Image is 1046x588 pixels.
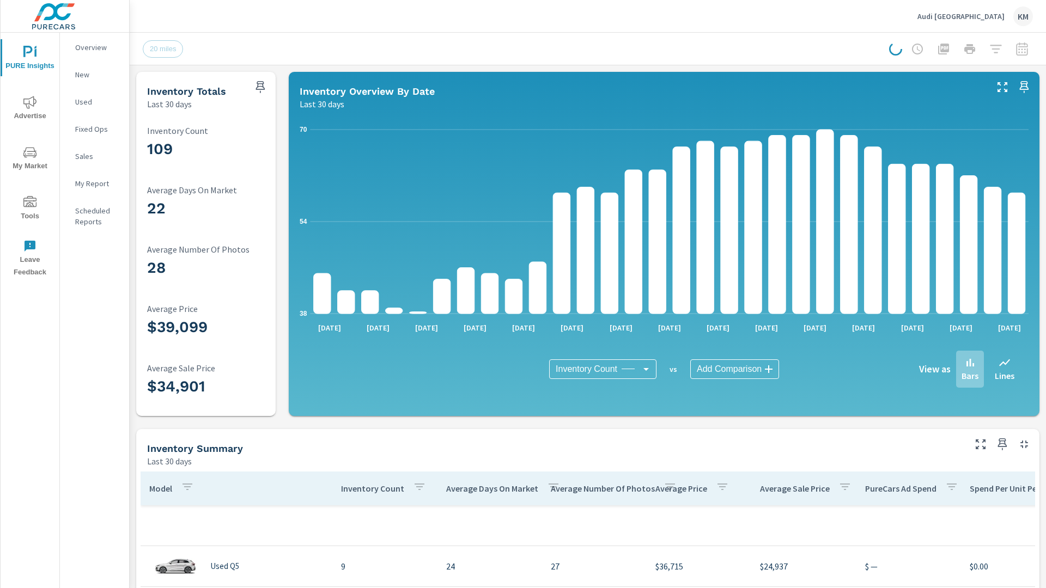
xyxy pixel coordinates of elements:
p: Average Price [147,304,291,314]
span: Tools [4,196,56,223]
p: Average Number Of Photos [551,483,655,494]
h3: 22 [147,199,291,218]
span: Inventory Count [556,364,617,375]
p: [DATE] [456,322,494,333]
p: Sales [75,151,120,162]
p: Average Sale Price [147,363,291,373]
p: [DATE] [408,322,446,333]
p: New [75,69,120,80]
p: [DATE] [844,322,883,333]
span: Leave Feedback [4,240,56,279]
span: Save this to your personalized report [252,78,269,96]
div: Overview [60,39,129,56]
p: $36,715 [655,560,743,573]
p: [DATE] [311,322,349,333]
p: Last 30 days [300,97,344,111]
p: Inventory Count [147,126,291,136]
h3: $39,099 [147,318,291,336]
div: Fixed Ops [60,121,129,137]
p: Lines [995,369,1014,382]
div: nav menu [1,33,59,283]
p: [DATE] [359,322,397,333]
text: 70 [300,126,307,133]
p: Last 30 days [147,97,192,111]
span: My Market [4,146,56,173]
p: [DATE] [747,322,786,333]
p: [DATE] [504,322,543,333]
p: Audi [GEOGRAPHIC_DATA] [917,11,1005,21]
p: Used [75,96,120,107]
text: 38 [300,310,307,317]
h6: View as [919,364,951,375]
div: Add Comparison [690,359,779,379]
button: Make Fullscreen [972,436,989,453]
p: Used Q5 [210,561,239,571]
p: Average Days On Market [446,483,538,494]
p: [DATE] [602,322,640,333]
h5: Inventory Overview By Date [300,85,435,97]
span: PURE Insights [4,46,56,72]
h3: 28 [147,259,291,277]
p: 27 [551,560,638,573]
div: Sales [60,148,129,164]
div: KM [1013,7,1033,26]
span: Advertise [4,96,56,122]
p: My Report [75,178,120,189]
p: PureCars Ad Spend [865,483,936,494]
p: [DATE] [990,322,1029,333]
div: My Report [60,175,129,192]
p: Scheduled Reports [75,205,120,227]
p: [DATE] [893,322,932,333]
p: Average Sale Price [760,483,830,494]
p: $ — [865,560,952,573]
p: Average Price [655,483,707,494]
p: Average Number Of Photos [147,244,291,254]
div: Used [60,94,129,110]
button: Minimize Widget [1015,436,1033,453]
img: glamour [154,550,197,583]
p: $24,937 [760,560,847,573]
p: 9 [341,560,428,573]
span: Save this to your personalized report [994,436,1011,453]
p: Inventory Count [341,483,404,494]
p: [DATE] [796,322,834,333]
p: [DATE] [650,322,689,333]
p: [DATE] [553,322,591,333]
p: Bars [962,369,978,382]
h3: 109 [147,140,291,158]
h3: $34,901 [147,377,291,396]
p: Last 30 days [147,455,192,468]
div: Scheduled Reports [60,203,129,230]
p: Fixed Ops [75,124,120,134]
h5: Inventory Summary [147,443,243,454]
div: Inventory Count [549,359,656,379]
p: Overview [75,42,120,53]
text: 54 [300,218,307,225]
p: [DATE] [699,322,737,333]
p: [DATE] [942,322,980,333]
div: New [60,66,129,83]
h5: Inventory Totals [147,85,226,97]
p: Average Days On Market [147,185,291,195]
p: 24 [446,560,533,573]
p: vs [656,364,690,374]
span: Add Comparison [697,364,762,375]
p: Model [149,483,172,494]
